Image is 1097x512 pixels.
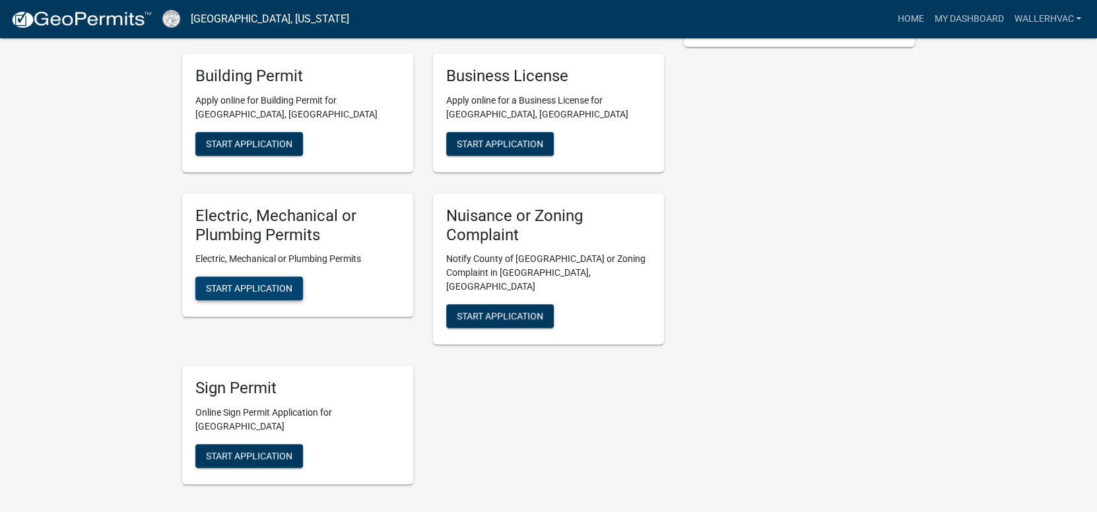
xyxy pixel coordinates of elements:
a: [GEOGRAPHIC_DATA], [US_STATE] [191,8,349,30]
p: Apply online for a Business License for [GEOGRAPHIC_DATA], [GEOGRAPHIC_DATA] [446,94,651,121]
wm-workflow-list-section: Applications [182,18,664,495]
button: Start Application [195,132,303,156]
button: Start Application [195,444,303,468]
span: Start Application [206,138,292,148]
button: Start Application [195,276,303,300]
span: Start Application [206,283,292,294]
h5: Building Permit [195,67,400,86]
span: Start Application [206,451,292,461]
a: My Dashboard [929,7,1009,32]
p: Electric, Mechanical or Plumbing Permits [195,252,400,266]
img: Cook County, Georgia [162,10,180,28]
a: WallerHvac [1009,7,1086,32]
p: Notify County of [GEOGRAPHIC_DATA] or Zoning Complaint in [GEOGRAPHIC_DATA], [GEOGRAPHIC_DATA] [446,252,651,294]
button: Start Application [446,304,554,328]
p: Apply online for Building Permit for [GEOGRAPHIC_DATA], [GEOGRAPHIC_DATA] [195,94,400,121]
button: Start Application [446,132,554,156]
a: Home [892,7,929,32]
p: Online Sign Permit Application for [GEOGRAPHIC_DATA] [195,406,400,433]
h5: Business License [446,67,651,86]
span: Start Application [457,311,543,321]
h5: Sign Permit [195,379,400,398]
span: Start Application [457,138,543,148]
h5: Electric, Mechanical or Plumbing Permits [195,207,400,245]
h5: Nuisance or Zoning Complaint [446,207,651,245]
